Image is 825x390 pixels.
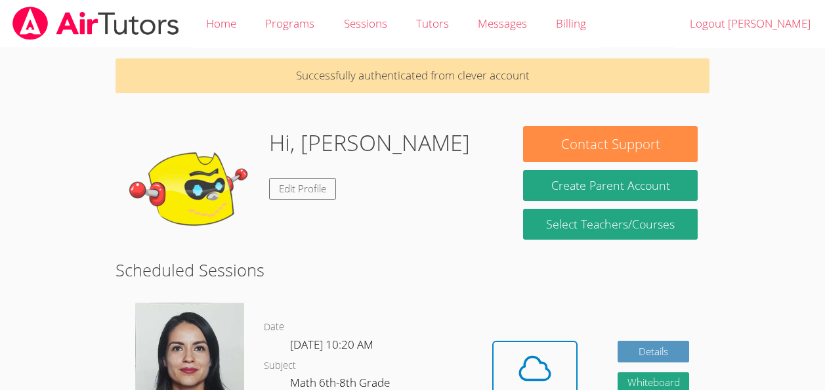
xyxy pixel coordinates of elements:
[523,126,697,162] button: Contact Support
[269,178,336,200] a: Edit Profile
[127,126,259,257] img: default.png
[269,126,470,160] h1: Hi, [PERSON_NAME]
[264,319,284,336] dt: Date
[264,358,296,374] dt: Subject
[523,209,697,240] a: Select Teachers/Courses
[11,7,180,40] img: airtutors_banner-c4298cdbf04f3fff15de1276eac7730deb9818008684d7c2e4769d2f7ddbe033.png
[523,170,697,201] button: Create Parent Account
[116,257,709,282] h2: Scheduled Sessions
[116,58,709,93] p: Successfully authenticated from clever account
[618,341,690,362] a: Details
[478,16,527,31] span: Messages
[290,337,373,352] span: [DATE] 10:20 AM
